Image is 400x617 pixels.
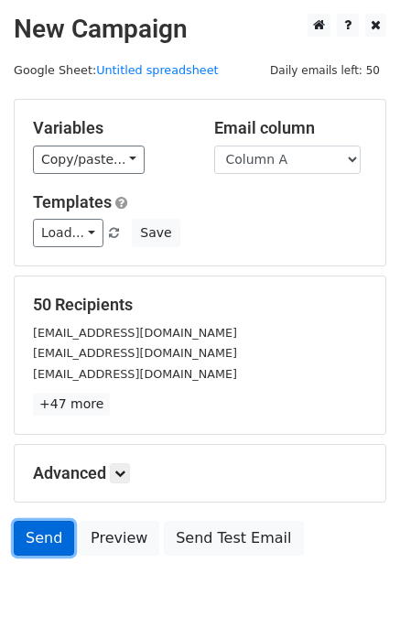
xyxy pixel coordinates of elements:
[33,192,112,211] a: Templates
[214,118,368,138] h5: Email column
[308,529,400,617] iframe: Chat Widget
[33,146,145,174] a: Copy/paste...
[33,346,237,360] small: [EMAIL_ADDRESS][DOMAIN_NAME]
[132,219,179,247] button: Save
[96,63,218,77] a: Untitled spreadsheet
[264,60,386,81] span: Daily emails left: 50
[79,521,159,556] a: Preview
[14,14,386,45] h2: New Campaign
[264,63,386,77] a: Daily emails left: 50
[33,295,367,315] h5: 50 Recipients
[14,63,219,77] small: Google Sheet:
[33,118,187,138] h5: Variables
[33,463,367,483] h5: Advanced
[14,521,74,556] a: Send
[33,326,237,340] small: [EMAIL_ADDRESS][DOMAIN_NAME]
[33,393,110,416] a: +47 more
[33,219,103,247] a: Load...
[164,521,303,556] a: Send Test Email
[33,367,237,381] small: [EMAIL_ADDRESS][DOMAIN_NAME]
